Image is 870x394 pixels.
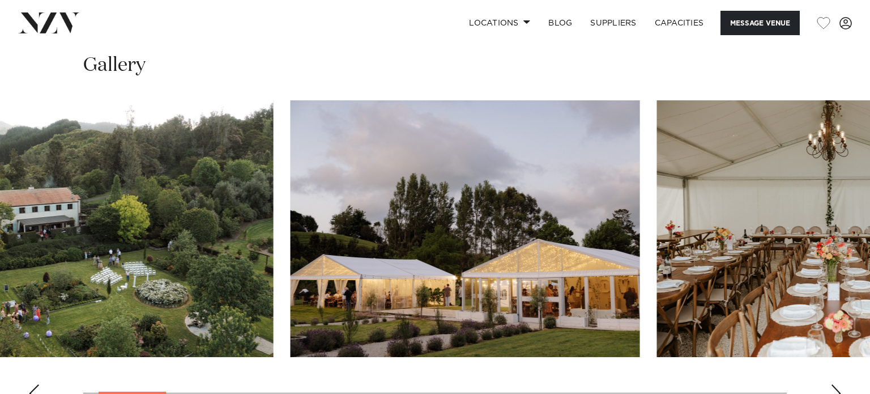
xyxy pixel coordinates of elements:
a: Locations [460,11,539,35]
a: Capacities [646,11,713,35]
img: nzv-logo.png [18,12,80,33]
a: SUPPLIERS [581,11,645,35]
h2: Gallery [83,53,146,78]
swiper-slide: 2 / 20 [291,100,640,357]
button: Message Venue [720,11,800,35]
a: BLOG [539,11,581,35]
